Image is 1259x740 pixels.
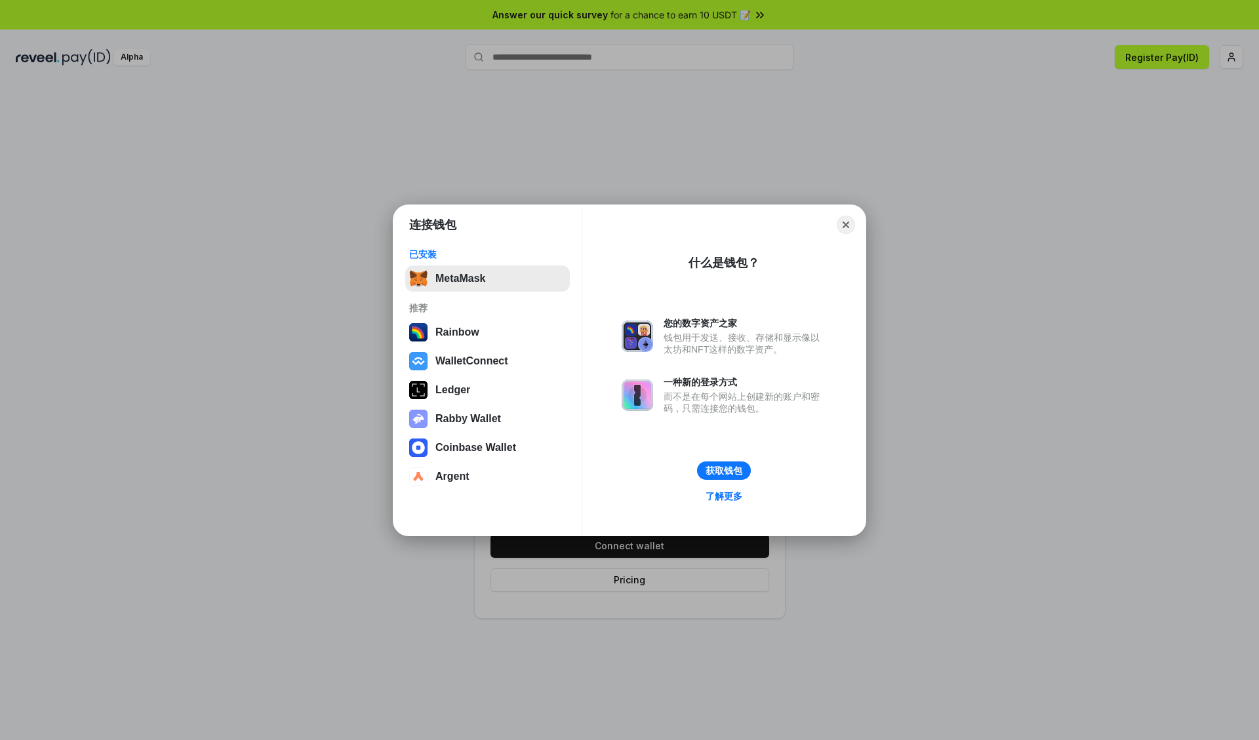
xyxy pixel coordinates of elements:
[706,490,742,502] div: 了解更多
[698,488,750,505] a: 了解更多
[435,471,470,482] div: Argent
[664,391,826,414] div: 而不是在每个网站上创建新的账户和密码，只需连接您的钱包。
[409,352,428,370] img: svg+xml,%3Csvg%20width%3D%2228%22%20height%3D%2228%22%20viewBox%3D%220%200%2028%2028%22%20fill%3D...
[435,273,485,284] div: MetaMask
[409,269,428,288] img: svg+xml,%3Csvg%20fill%3D%22none%22%20height%3D%2233%22%20viewBox%3D%220%200%2035%2033%22%20width%...
[405,406,570,432] button: Rabby Wallet
[409,438,428,457] img: svg+xml,%3Csvg%20width%3D%2228%22%20height%3D%2228%22%20viewBox%3D%220%200%2028%2028%22%20fill%3D...
[697,461,751,480] button: 获取钱包
[664,332,826,355] div: 钱包用于发送、接收、存储和显示像以太坊和NFT这样的数字资产。
[706,465,742,477] div: 获取钱包
[409,217,456,233] h1: 连接钱包
[405,435,570,461] button: Coinbase Wallet
[405,265,570,292] button: MetaMask
[409,248,566,260] div: 已安装
[664,317,826,329] div: 您的数字资产之家
[435,442,516,454] div: Coinbase Wallet
[664,376,826,388] div: 一种新的登录方式
[435,413,501,425] div: Rabby Wallet
[435,326,479,338] div: Rainbow
[409,467,428,486] img: svg+xml,%3Csvg%20width%3D%2228%22%20height%3D%2228%22%20viewBox%3D%220%200%2028%2028%22%20fill%3D...
[837,216,855,234] button: Close
[435,384,470,396] div: Ledger
[689,255,759,271] div: 什么是钱包？
[409,302,566,314] div: 推荐
[622,321,653,352] img: svg+xml,%3Csvg%20xmlns%3D%22http%3A%2F%2Fwww.w3.org%2F2000%2Fsvg%22%20fill%3D%22none%22%20viewBox...
[405,377,570,403] button: Ledger
[409,381,428,399] img: svg+xml,%3Csvg%20xmlns%3D%22http%3A%2F%2Fwww.w3.org%2F2000%2Fsvg%22%20width%3D%2228%22%20height%3...
[405,319,570,345] button: Rainbow
[409,323,428,341] img: svg+xml,%3Csvg%20width%3D%22120%22%20height%3D%22120%22%20viewBox%3D%220%200%20120%20120%22%20fil...
[409,410,428,428] img: svg+xml,%3Csvg%20xmlns%3D%22http%3A%2F%2Fwww.w3.org%2F2000%2Fsvg%22%20fill%3D%22none%22%20viewBox...
[405,463,570,490] button: Argent
[405,348,570,374] button: WalletConnect
[435,355,508,367] div: WalletConnect
[622,380,653,411] img: svg+xml,%3Csvg%20xmlns%3D%22http%3A%2F%2Fwww.w3.org%2F2000%2Fsvg%22%20fill%3D%22none%22%20viewBox...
